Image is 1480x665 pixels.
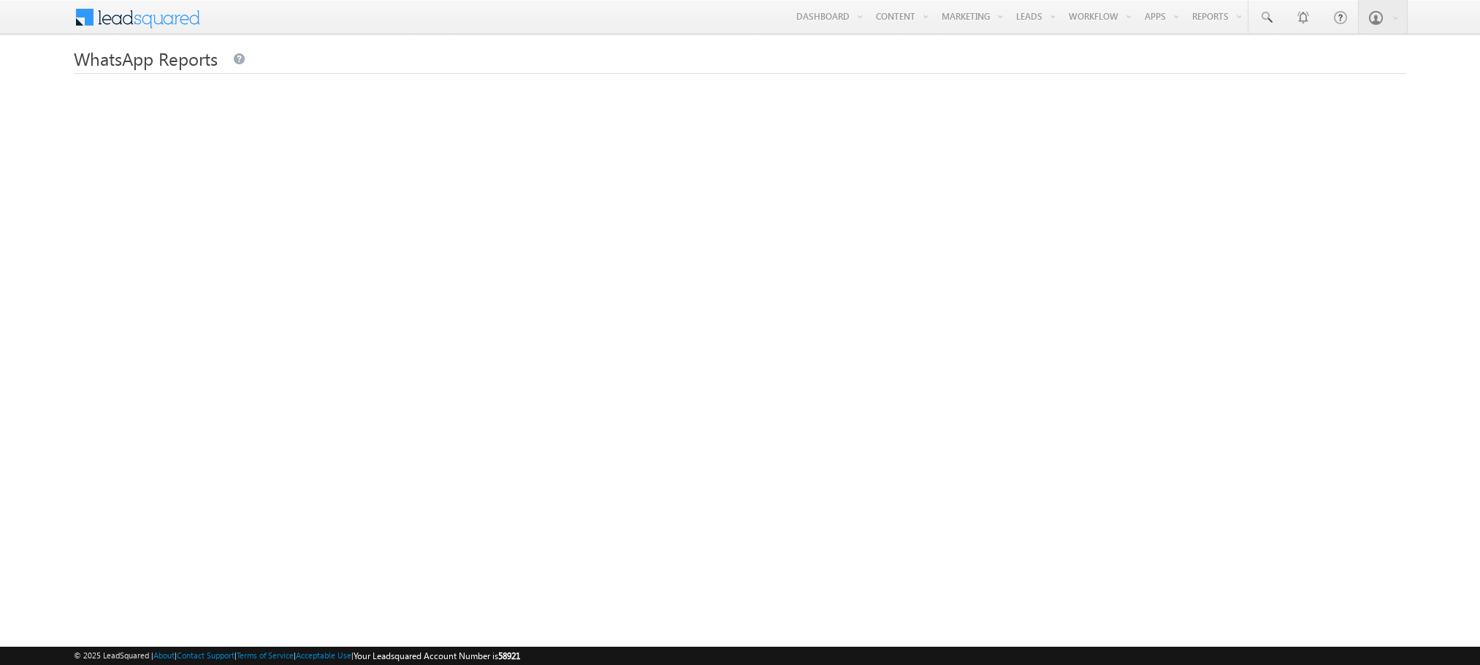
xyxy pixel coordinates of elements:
a: Acceptable Use [296,650,351,660]
a: Terms of Service [237,650,294,660]
a: Contact Support [177,650,234,660]
a: About [153,650,175,660]
span: 58921 [498,650,520,661]
span: Your Leadsquared Account Number is [354,650,520,661]
span: © 2025 LeadSquared | | | | | [74,649,520,663]
span: WhatsApp Reports [74,47,218,70]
